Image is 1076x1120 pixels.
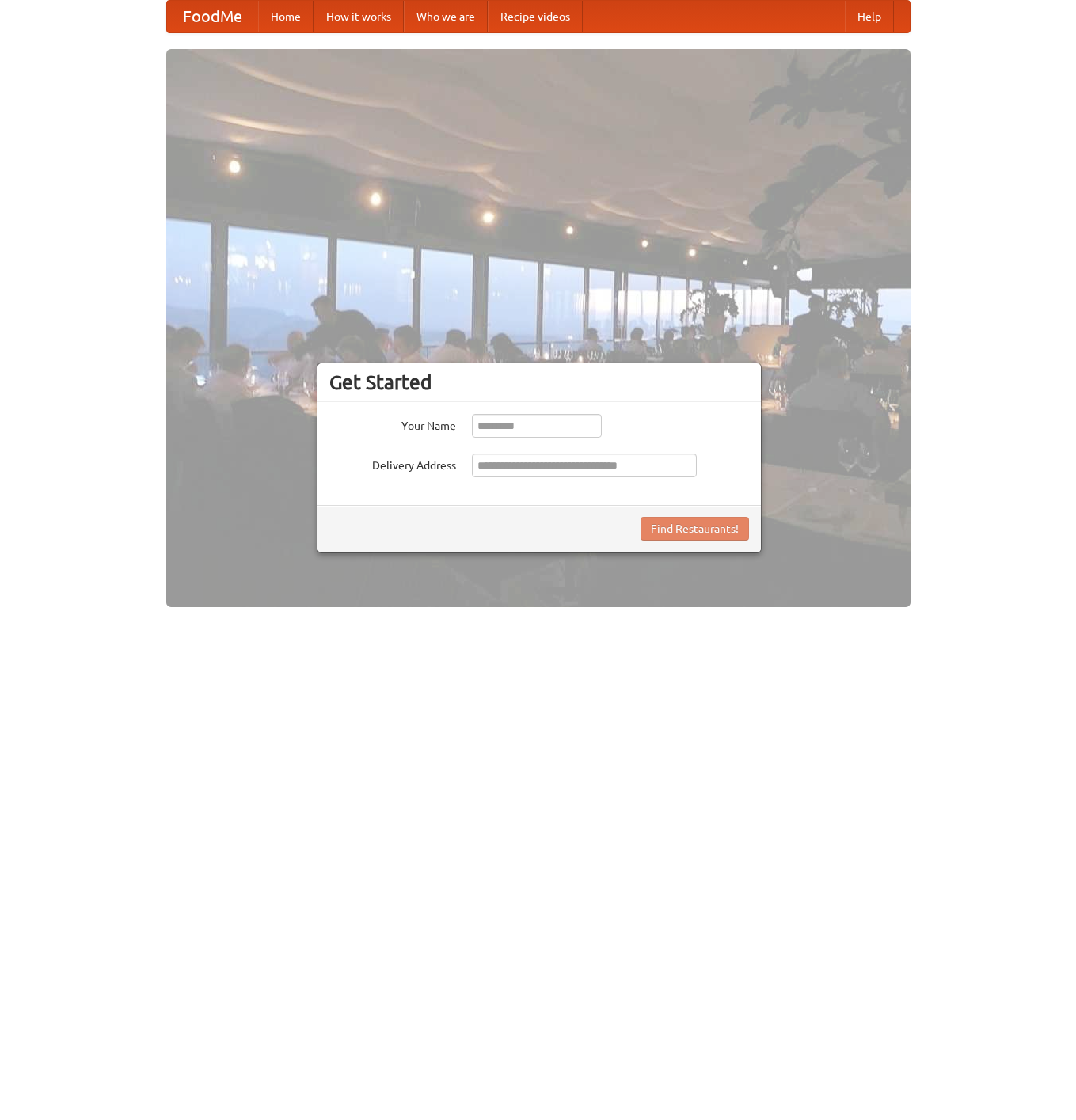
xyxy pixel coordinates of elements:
[488,1,583,32] a: Recipe videos
[314,1,404,32] a: How it works
[258,1,314,32] a: Home
[845,1,894,32] a: Help
[329,454,456,473] label: Delivery Address
[404,1,488,32] a: Who we are
[329,370,749,394] h3: Get Started
[641,517,749,541] button: Find Restaurants!
[329,414,456,434] label: Your Name
[167,1,258,32] a: FoodMe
